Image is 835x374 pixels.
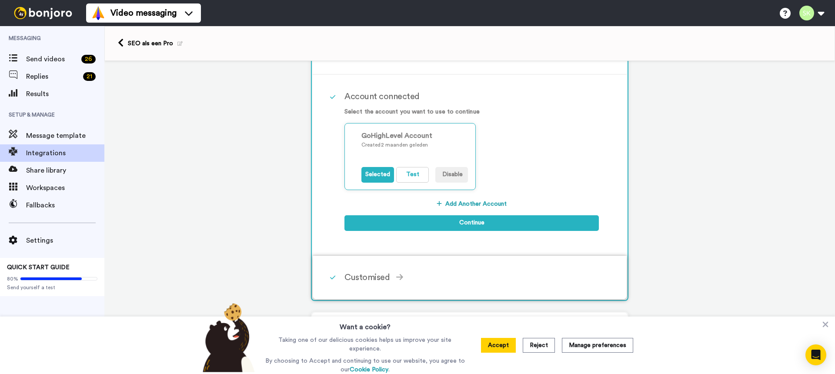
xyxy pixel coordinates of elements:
[26,200,104,210] span: Fallbacks
[361,141,468,149] p: Created 2 maanden geleden
[350,367,388,373] a: Cookie Policy
[26,165,104,176] span: Share library
[26,183,104,193] span: Workspaces
[26,235,104,246] span: Settings
[26,89,104,99] span: Results
[26,54,78,64] span: Send videos
[340,317,391,332] h3: Want a cookie?
[344,215,599,231] button: Continue
[562,338,633,353] button: Manage preferences
[26,130,104,141] span: Message template
[361,167,394,183] button: Selected
[313,256,627,299] div: Customised
[344,196,599,212] button: Add Another Account
[435,167,468,183] button: Disable
[7,275,18,282] span: 80%
[523,338,555,353] button: Reject
[26,148,104,158] span: Integrations
[361,130,468,141] div: GoHighLevel Account
[26,71,80,82] span: Replies
[91,6,105,20] img: vm-color.svg
[83,72,96,81] div: 21
[195,303,259,372] img: bear-with-cookie.png
[263,357,467,374] p: By choosing to Accept and continuing to use our website, you agree to our .
[81,55,96,63] div: 26
[344,107,599,117] p: Select the account you want to use to continue
[263,336,467,353] p: Taking one of our delicious cookies helps us improve your site experience.
[128,39,183,48] div: SEO als een Pro
[344,90,599,103] div: Account connected
[7,264,70,270] span: QUICK START GUIDE
[396,167,429,183] button: Test
[110,7,177,19] span: Video messaging
[10,7,76,19] img: bj-logo-header-white.svg
[481,338,516,353] button: Accept
[7,284,97,291] span: Send yourself a test
[805,344,826,365] div: Open Intercom Messenger
[311,312,628,340] div: 2Add filters (optional)
[344,271,599,284] div: Customised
